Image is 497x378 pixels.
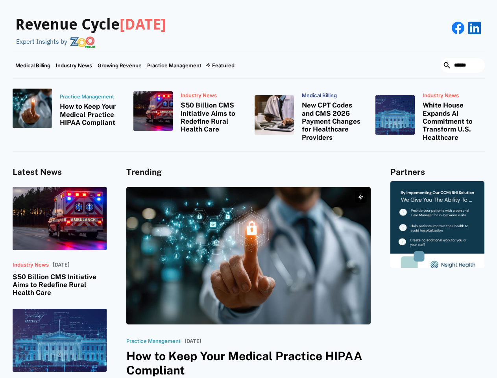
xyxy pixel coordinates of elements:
[181,93,243,99] p: Industry News
[13,273,107,297] h3: $50 Billion CMS Initiative Aims to Redefine Rural Health Care
[144,52,204,78] a: Practice Management
[126,167,371,177] h4: Trending
[423,93,485,99] p: Industry News
[126,349,371,377] h3: How to Keep Your Medical Practice HIPAA Compliant
[13,187,107,297] a: Industry News[DATE]$50 Billion CMS Initiative Aims to Redefine Rural Health Care
[120,16,166,33] span: [DATE]
[53,262,70,268] p: [DATE]
[13,8,166,48] a: Revenue Cycle[DATE]Expert Insights by
[126,338,181,345] p: Practice Management
[13,262,49,268] p: Industry News
[53,52,95,78] a: Industry News
[255,89,364,142] a: Medical BillingNew CPT Codes and CMS 2026 Payment Changes for Healthcare Providers
[375,89,485,142] a: Industry NewsWhite House Expands AI Commitment to Transform U.S. Healthcare
[133,89,243,133] a: Industry News$50 Billion CMS Initiative Aims to Redefine Rural Health Care
[185,338,201,345] p: [DATE]
[390,167,484,177] h4: Partners
[60,94,122,100] p: Practice Management
[302,101,364,141] h3: New CPT Codes and CMS 2026 Payment Changes for Healthcare Providers
[16,38,67,45] div: Expert Insights by
[423,101,485,141] h3: White House Expands AI Commitment to Transform U.S. Healthcare
[212,62,235,69] div: Featured
[204,52,237,78] div: Featured
[15,16,166,34] h3: Revenue Cycle
[181,101,243,133] h3: $50 Billion CMS Initiative Aims to Redefine Rural Health Care
[13,167,107,177] h4: Latest News
[60,102,122,126] h3: How to Keep Your Medical Practice HIPAA Compliant
[302,93,364,99] p: Medical Billing
[13,89,122,128] a: Practice ManagementHow to Keep Your Medical Practice HIPAA Compliant
[13,52,53,78] a: Medical Billing
[95,52,144,78] a: Growing Revenue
